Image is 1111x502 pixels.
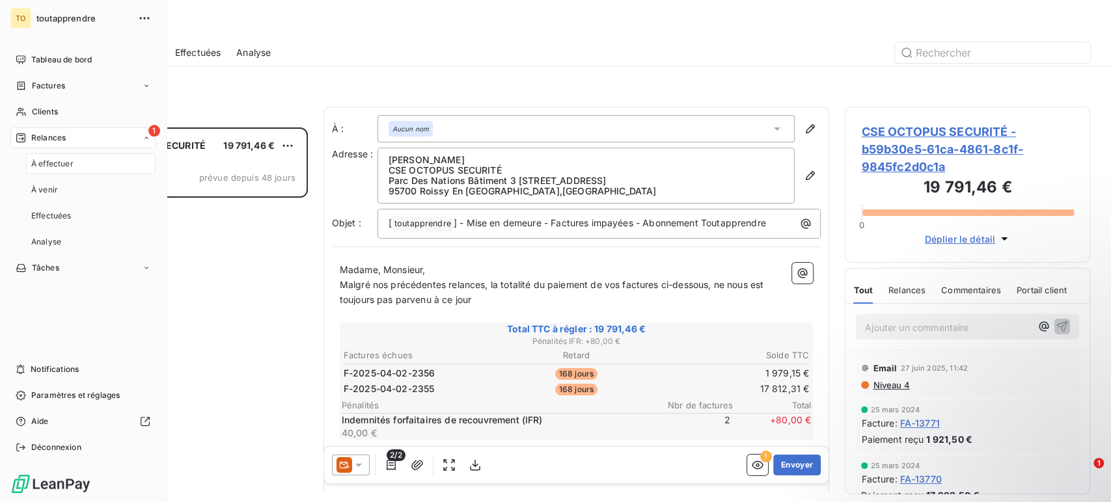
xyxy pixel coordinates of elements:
span: Tout [853,285,873,295]
span: Madame, Monsieur, [340,264,426,275]
span: Paramètres et réglages [31,390,120,401]
span: 2 [652,414,730,440]
td: 1 979,15 € [655,366,810,380]
span: Clients [32,106,58,118]
p: CSE OCTOPUS SECURITÉ [389,165,784,176]
label: À : [332,122,377,135]
th: Factures échues [343,349,498,362]
span: Facture : [861,472,897,486]
span: Analyse [236,46,271,59]
th: Solde TTC [655,349,810,362]
iframe: Intercom notifications message [851,376,1111,467]
span: Tâches [32,262,59,274]
span: Commentaires [941,285,1001,295]
span: 168 jours [555,384,597,395]
td: 17 812,31 € [655,382,810,396]
div: TO [10,8,31,29]
div: grid [62,127,308,502]
span: Aide [31,416,49,427]
span: Malgré nos précédentes relances, la totalité du paiement de vos factures ci-dessous, ne nous est ... [340,279,767,305]
span: toutapprendre [392,217,453,231]
a: Aide [10,411,156,432]
span: Paiement reçu [861,488,924,502]
th: Retard [499,349,654,362]
span: À effectuer [31,158,74,170]
span: Total TTC à régler : 19 791,46 € [342,323,812,336]
span: 0 [859,220,864,230]
span: Total [733,400,811,410]
span: ] - Mise en demeure - Factures impayées - Abonnement Toutapprendre [454,217,766,228]
span: Pénalités [342,400,655,410]
p: 95700 Roissy En [GEOGRAPHIC_DATA] , [GEOGRAPHIC_DATA] [389,186,784,196]
p: Parc Des Nations Bâtiment 3 [STREET_ADDRESS] [389,176,784,186]
span: + 80,00 € [733,414,811,440]
span: toutapprendre [36,13,130,23]
img: Logo LeanPay [10,473,91,494]
span: Portail client [1017,285,1067,295]
span: Objet : [332,217,361,228]
span: 17 293,50 € [926,488,980,502]
span: [ [389,217,392,228]
button: Déplier le détail [920,231,1015,246]
span: prévue depuis 48 jours [199,172,295,183]
span: Effectuées [175,46,221,59]
span: 1 [1093,458,1104,468]
span: 168 jours [555,368,597,380]
span: Adresse : [332,148,373,159]
span: 1 [148,125,160,137]
p: Indemnités forfaitaires de recouvrement (IFR) [342,414,650,427]
span: 25 mars 2024 [870,462,920,469]
span: FA-13770 [899,472,941,486]
p: [PERSON_NAME] [389,155,784,165]
span: Notifications [31,363,79,375]
span: Relances [31,132,66,144]
span: Relances [888,285,926,295]
span: Email [873,363,897,373]
span: Pénalités IFR : + 80,00 € [342,336,812,347]
span: Tableau de bord [31,54,92,66]
span: 27 juin 2025, 11:42 [901,364,968,372]
span: Déplier le détail [924,232,995,246]
span: 19 791,46 € [223,140,275,151]
span: Analyse [31,236,61,248]
input: Rechercher [895,42,1090,63]
span: F-2025-04-02-2356 [344,367,435,380]
span: 2/2 [387,449,405,461]
span: À venir [31,184,58,196]
h3: 19 791,46 € [861,176,1074,202]
span: Nbr de factures [655,400,733,410]
iframe: Intercom live chat [1067,458,1098,489]
p: 40,00 € [342,427,650,440]
span: Déconnexion [31,442,81,453]
span: F-2025-04-02-2355 [344,382,435,395]
em: Aucun nom [392,124,429,133]
span: Factures [32,80,65,92]
span: CSE OCTOPUS SECURITÉ - b59b30e5-61ca-4861-8c1f-9845fc2d0c1a [861,123,1074,176]
span: Effectuées [31,210,72,222]
button: Envoyer [773,455,821,475]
